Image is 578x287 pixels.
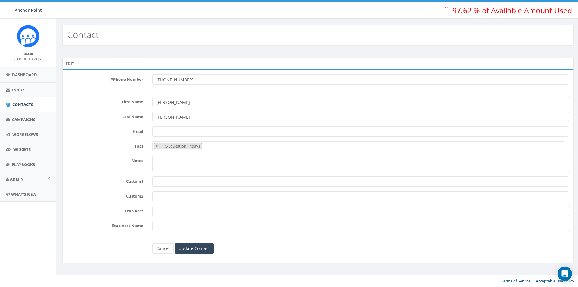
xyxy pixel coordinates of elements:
[63,112,148,120] label: Last Name
[63,191,148,199] label: Custom2
[12,162,35,167] span: Playbooks
[14,56,42,61] a: [PERSON_NAME]
[11,192,36,197] span: What's New
[62,58,574,70] div: Edit
[12,102,33,107] span: Contacts
[111,76,113,82] abbr: required
[63,97,148,105] label: First Name
[12,117,35,122] span: Campaigns
[63,126,148,134] label: Email
[13,147,31,152] span: Widgets
[15,7,42,13] span: Anchor Point
[23,52,33,56] small: Name
[63,221,148,229] label: Etap Acct Name
[67,30,99,39] h2: Contact
[536,278,574,284] a: Acceptable Use Policy
[452,5,572,15] span: 97.62 % of Available Amount Used
[159,143,202,149] span: HFC-Education Fridays
[10,176,24,182] span: Admin
[156,143,158,149] span: ×
[154,143,202,149] li: HFC-Education Fridays
[152,243,174,254] a: Cancel
[63,206,148,214] label: Etap Acct
[204,144,207,149] textarea: Search
[558,267,572,281] div: Open Intercom Messenger
[63,176,148,184] label: Custom1
[17,25,39,47] img: Rally_platform_Icon_1.png
[12,72,37,77] span: Dashboard
[63,74,148,82] label: Phone Number
[63,141,148,149] label: Tags
[63,156,148,164] label: Notes
[12,132,38,137] span: Workflows
[154,143,159,149] button: Remove item
[501,278,530,284] a: Terms of Service
[14,57,42,61] small: [PERSON_NAME]
[12,87,25,92] span: Inbox
[175,243,214,254] input: Update Contact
